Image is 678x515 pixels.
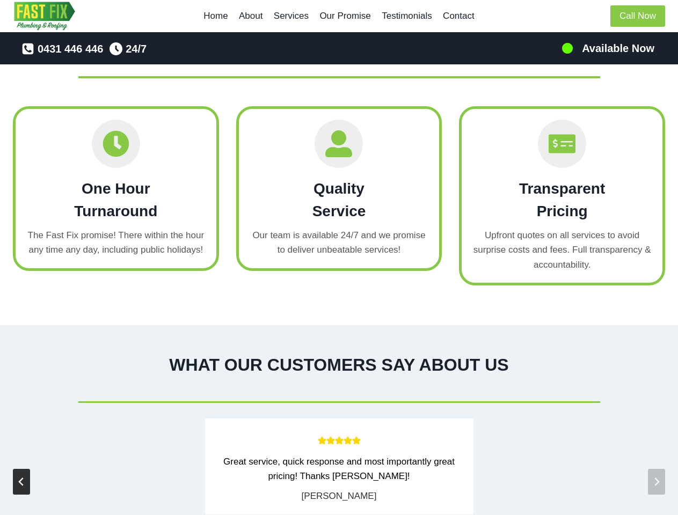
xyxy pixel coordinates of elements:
[13,469,30,495] button: Go to last slide
[13,352,665,378] h1: WHAT OUR CUSTOMERS SAY ABOUT US
[38,40,103,57] span: 0431 446 446
[26,228,206,257] p: The Fast Fix promise! There within the hour any time any day, including public holidays!
[250,228,429,257] p: Our team is available 24/7 and we promise to deliver unbeatable services!
[26,178,206,223] h2: One Hour Turnaround
[216,454,463,483] div: Great service, quick response and most importantly great pricing! Thanks [PERSON_NAME]!
[610,5,665,27] a: Call Now
[302,489,377,503] div: [PERSON_NAME]
[198,3,234,29] a: Home
[582,40,654,56] h5: Available Now
[314,3,376,29] a: Our Promise
[21,40,103,57] a: 0431 446 446
[376,3,438,29] a: Testimonials
[268,3,315,29] a: Services
[561,42,574,55] img: 100-percents.png
[126,40,147,57] span: 24/7
[438,3,480,29] a: Contact
[472,178,652,223] h2: Transparent Pricing
[198,3,480,29] nav: Primary Navigation
[472,228,652,272] p: Upfront quotes on all services to avoid surprise costs and fees. Full transparency & accountability.
[250,178,429,223] h2: Quality Service
[648,469,665,495] button: Next slide
[234,3,268,29] a: About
